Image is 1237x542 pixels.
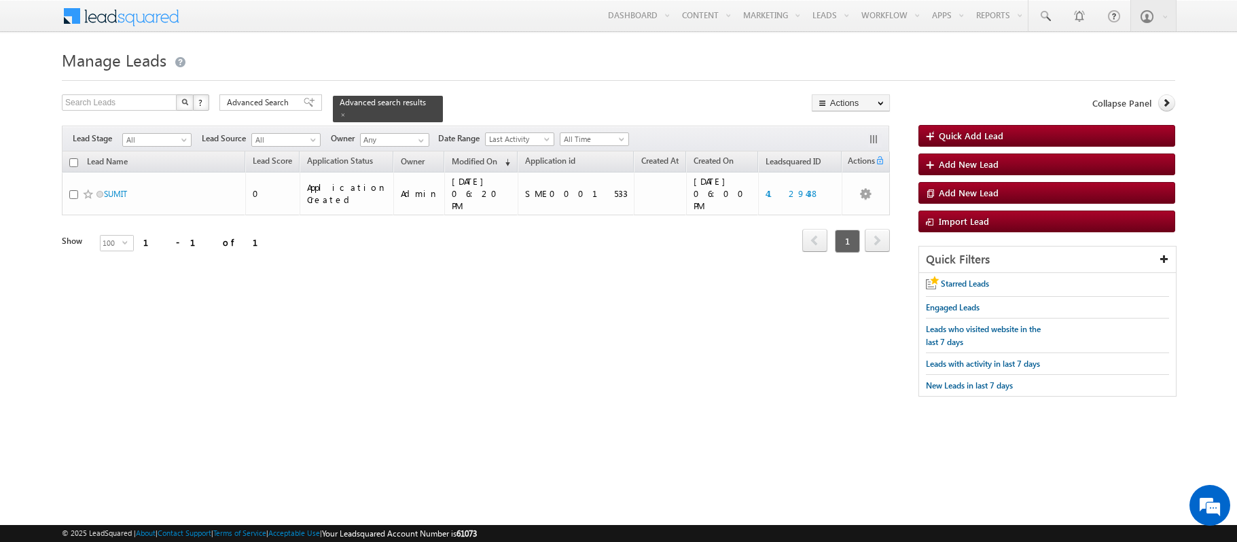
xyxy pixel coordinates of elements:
a: Created At [634,153,685,171]
span: prev [802,229,827,252]
div: 0 [253,187,293,200]
div: [DATE] 06:00 PM [694,175,752,212]
img: Search [181,98,188,105]
span: All Time [560,133,625,145]
a: 4129438 [766,187,820,199]
span: (sorted descending) [499,157,510,168]
a: SUMIT [104,189,127,199]
div: SME0001533 [525,187,628,200]
span: Owner [401,156,425,166]
span: Lead Source [202,132,251,145]
a: Modified On (sorted descending) [445,153,517,171]
span: Created At [641,156,679,166]
span: Leads with activity in last 7 days [926,359,1040,369]
a: All [251,133,321,147]
span: Advanced Search [227,96,293,109]
span: Quick Add Lead [939,130,1003,141]
span: 100 [101,236,122,251]
span: Starred Leads [941,278,989,289]
a: prev [802,230,827,252]
a: Application id [518,153,582,171]
span: Import Lead [939,215,989,227]
input: Type to Search [360,133,429,147]
div: Application Created [307,181,387,206]
span: ? [198,96,204,108]
span: Lead Stage [73,132,122,145]
div: Show [62,235,89,247]
span: Collapse Panel [1092,97,1151,109]
span: Modified On [452,156,497,166]
div: Quick Filters [919,247,1176,273]
span: next [865,229,890,252]
a: Created On [687,153,740,171]
a: next [865,230,890,252]
span: All [123,134,187,146]
span: © 2025 LeadSquared | | | | | [62,527,477,540]
span: Owner [331,132,360,145]
a: Application Status [300,153,380,171]
span: Last Activity [486,133,550,145]
a: Show All Items [411,134,428,147]
span: Date Range [438,132,485,145]
span: Your Leadsquared Account Number is [322,528,477,539]
div: 1 - 1 of 1 [143,234,274,250]
span: New Leads in last 7 days [926,380,1013,391]
a: Lead Score [246,153,299,171]
span: Advanced search results [340,97,426,107]
span: Lead Score [253,156,292,166]
span: Actions [842,153,875,171]
span: Manage Leads [62,49,166,71]
a: Acceptable Use [268,528,320,537]
input: Check all records [69,158,78,167]
a: Lead Name [80,154,135,172]
span: Engaged Leads [926,302,980,312]
div: Admin [401,187,439,200]
span: Created On [694,156,734,166]
a: All Time [560,132,629,146]
a: About [136,528,156,537]
div: [DATE] 06:20 PM [452,175,512,212]
button: ? [193,94,209,111]
span: Application Status [307,156,373,166]
span: Leads who visited website in the last 7 days [926,324,1041,347]
a: Last Activity [485,132,554,146]
span: 61073 [456,528,477,539]
span: Application id [525,156,575,166]
button: Actions [812,94,890,111]
a: All [122,133,192,147]
a: Contact Support [158,528,211,537]
span: select [122,239,133,245]
span: Add New Lead [939,158,999,170]
a: Leadsquared ID [759,154,828,172]
span: 1 [835,230,860,253]
span: Add New Lead [939,187,999,198]
a: Terms of Service [213,528,266,537]
span: All [252,134,317,146]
